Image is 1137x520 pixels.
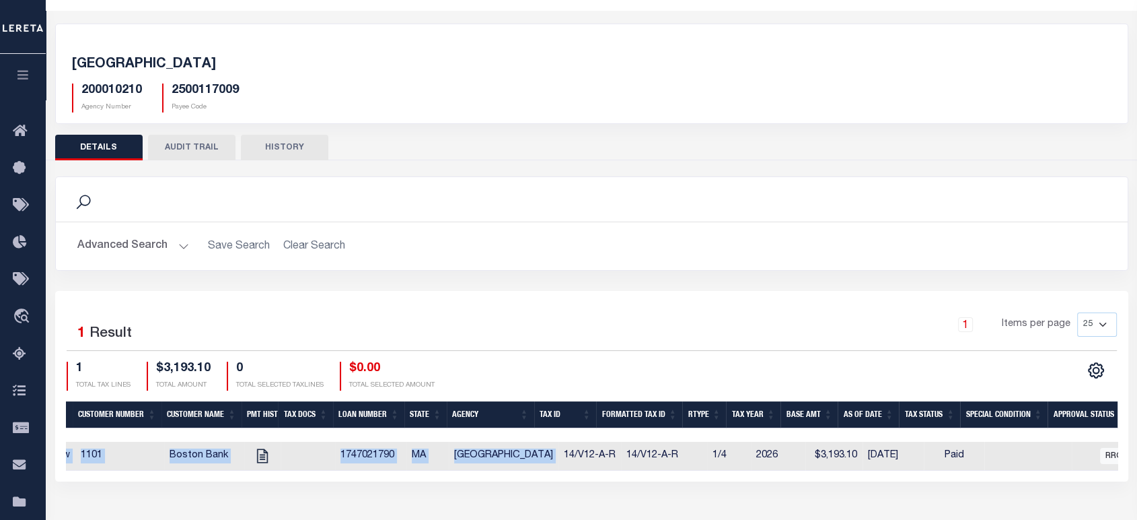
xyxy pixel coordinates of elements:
[72,58,216,71] span: [GEOGRAPHIC_DATA]
[161,401,242,429] th: Customer Name: activate to sort column ascending
[726,401,780,429] th: Tax Year: activate to sort column ascending
[164,442,244,471] td: Boston Bank
[73,401,161,429] th: Customer Number: activate to sort column ascending
[77,233,189,259] button: Advanced Search
[349,362,435,377] h4: $0.00
[77,327,85,341] span: 1
[899,401,960,429] th: Tax Status: activate to sort column ascending
[242,401,278,429] th: Pmt Hist
[81,84,142,98] h5: 200010210
[76,362,131,377] h4: 1
[1100,448,1127,464] span: RRQ
[945,451,964,460] span: Paid
[682,401,726,429] th: RType: activate to sort column ascending
[236,381,324,391] p: TOTAL SELECTED TAXLINES
[447,401,534,429] th: Agency: activate to sort column ascending
[241,135,328,160] button: HISTORY
[958,317,973,332] a: 1
[75,442,164,471] td: 1101
[172,102,239,112] p: Payee Code
[596,401,682,429] th: Formatted Tax Id: activate to sort column ascending
[333,401,404,429] th: Loan Number: activate to sort column ascending
[172,84,239,98] h5: 2500117009
[621,442,707,471] td: 14/V12-A-R
[707,442,751,471] td: 1/4
[13,308,34,326] i: travel_explore
[89,323,132,345] label: Result
[148,135,235,160] button: AUDIT TRAIL
[863,442,924,471] td: [DATE]
[838,401,899,429] th: As Of Date: activate to sort column ascending
[349,381,435,391] p: TOTAL SELECTED AMOUNT
[751,442,805,471] td: 2026
[236,362,324,377] h4: 0
[406,442,449,471] td: MA
[81,102,142,112] p: Agency Number
[156,362,211,377] h4: $3,193.10
[404,401,447,429] th: State: activate to sort column ascending
[55,135,143,160] button: DETAILS
[558,442,621,471] td: 14/V12-A-R
[278,401,333,429] th: Tax Docs: activate to sort column ascending
[780,401,838,429] th: Base Amt: activate to sort column ascending
[335,442,406,471] td: 1747021790
[534,401,597,429] th: Tax Id: activate to sort column ascending
[1048,401,1131,429] th: Approval Status: activate to sort column ascending
[156,381,211,391] p: TOTAL AMOUNT
[76,381,131,391] p: TOTAL TAX LINES
[1002,317,1070,332] span: Items per page
[449,442,558,471] td: [GEOGRAPHIC_DATA]
[960,401,1048,429] th: Special Condition: activate to sort column ascending
[805,442,863,471] td: $3,193.10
